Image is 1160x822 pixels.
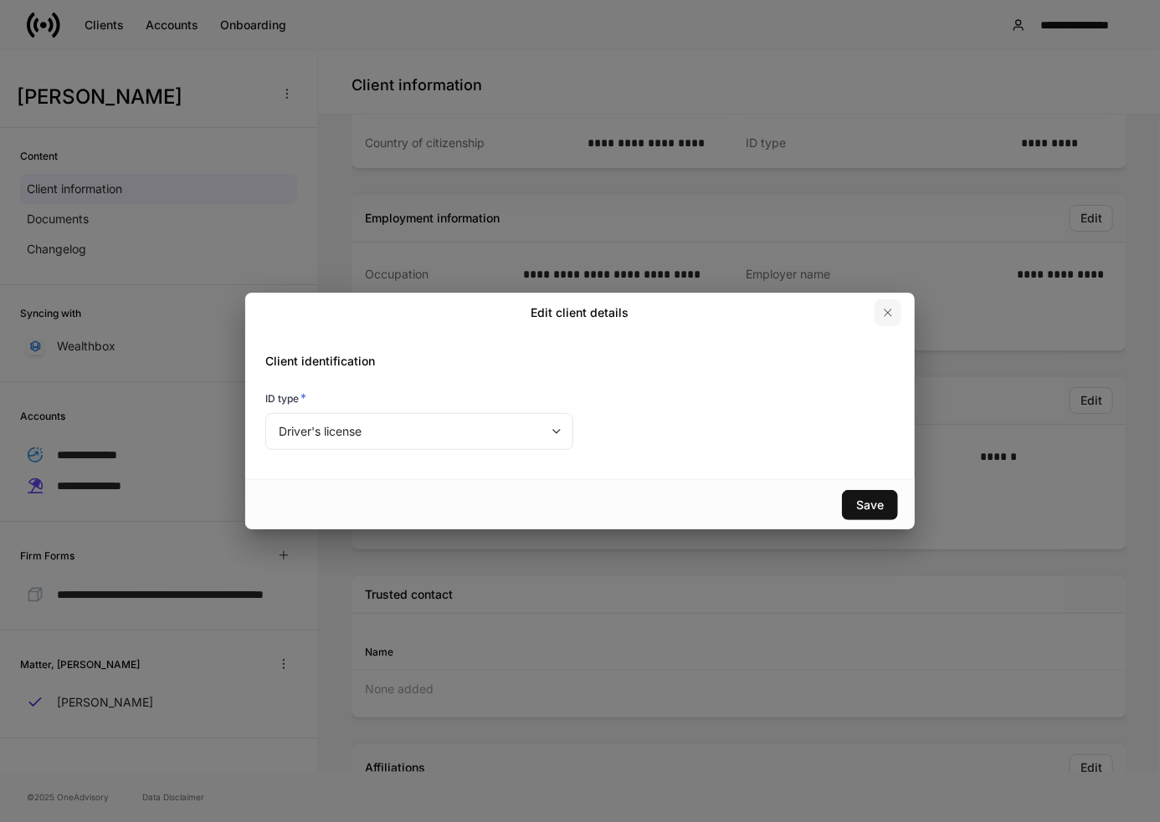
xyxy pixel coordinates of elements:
[842,490,898,520] button: Save
[265,413,572,450] div: Driver's license
[856,497,884,513] div: Save
[531,304,629,321] h2: Edit client details
[265,353,895,370] h5: Client identification
[265,390,306,406] h6: ID type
